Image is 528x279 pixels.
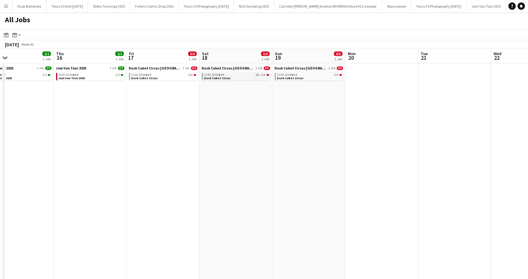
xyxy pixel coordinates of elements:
span: Sun [275,51,282,56]
span: 0/6 [261,51,270,56]
div: Jam Van Tour 20251 Job2/209:00-16:00BST2/2Jam Van Tour 2025 [56,66,124,82]
button: Tesco CS Photography [DATE] [179,0,234,12]
div: 1 Job [189,57,196,61]
button: Alpacalypse [382,0,411,12]
span: 0/6 [334,51,343,56]
span: 1A [256,73,259,76]
a: Dusk Cabot Circus [GEOGRAPHIC_DATA]1 Job0/6 [202,66,270,70]
span: 19 [274,54,282,61]
span: 0/6 [188,51,197,56]
div: [DATE] [5,41,19,48]
button: Stella Trainings 2025 [88,0,130,12]
span: BST [146,73,152,77]
span: Thu [56,51,64,56]
a: Jam Van Tour 20251 Job2/2 [56,66,124,70]
span: BST [292,73,298,77]
div: Dusk Cabot Circus [GEOGRAPHIC_DATA]1 Job0/611:00-18:00BST0/6Dusk Cabot Circus [129,66,197,82]
button: Tesco CS Photography [DATE] [411,0,466,12]
a: Dusk Cabot Circus [GEOGRAPHIC_DATA]1 Job0/6 [275,66,343,70]
a: 09:00-16:00BST2/2Jam Van Tour 2025 [59,73,123,80]
span: 2/2 [115,51,124,56]
span: 2/2 [116,73,120,76]
span: 0/6 [262,73,266,76]
a: 11:00-18:00BST0/6Dusk Cabot Circus [131,73,196,80]
span: 16 [55,54,64,61]
span: 0/6 [191,66,197,70]
span: BST [73,73,79,77]
span: Dusk Cabot Circus [277,76,304,80]
button: Dusk Battersea [13,0,46,12]
span: Mon [348,51,356,56]
span: 0/6 [339,74,342,76]
div: 1 Job [43,57,51,61]
span: 09:00-16:00 [59,73,79,76]
span: Jam Van Tour 2025 [56,66,87,70]
span: 0/6 [189,73,193,76]
span: 2/2 [48,74,50,76]
span: Dusk Cabot Circus Bristol [202,66,255,70]
span: 2/2 [43,73,47,76]
span: Dusk Cabot Circus [131,76,158,80]
span: Dusk Cabot Circus Bristol [129,66,182,70]
span: 2/2 [42,51,51,56]
button: NUS Sampling 2025 [234,0,274,12]
span: 2/2 [118,66,124,70]
span: Tue [421,51,428,56]
span: Fri [129,51,134,56]
span: 11:00-18:00 [277,73,298,76]
span: Jam Van Tour 2025 [59,76,85,80]
button: Tesco CS Visit [DATE] [46,0,88,12]
div: 1 Job [261,57,269,61]
span: Week 42 [20,42,35,47]
div: 1 Job [116,57,124,61]
span: 0/6 [337,66,343,70]
span: Dusk Cabot Circus Bristol [275,66,328,70]
span: Dusk Cabot Circus [204,76,231,80]
span: 20 [347,54,356,61]
span: 1 Job [37,66,44,70]
span: 18 [201,54,209,61]
button: Jam Van Tour 2025 [466,0,506,12]
span: Sat [202,51,209,56]
div: • [204,73,269,76]
span: 0/6 [264,66,270,70]
span: 2/2 [121,74,123,76]
span: 11:00-18:00 [131,73,152,76]
span: 0/6 [194,74,196,76]
span: 1 Job [329,66,336,70]
span: 2/2 [45,66,52,70]
span: BST [219,73,225,77]
button: Camden [PERSON_NAME] Arsenal WOMENS fixture VS Liverpool. [274,0,382,12]
a: Dusk Cabot Circus [GEOGRAPHIC_DATA]1 Job0/6 [129,66,197,70]
span: 17 [128,54,134,61]
div: Dusk Cabot Circus [GEOGRAPHIC_DATA]1 Job0/611:00-18:00BST1A•0/6Dusk Cabot Circus [202,66,270,82]
span: 21 [420,54,428,61]
span: 22 [493,54,501,61]
button: Fullers Cosmic Drop 2025 [130,0,179,12]
span: Wed [494,51,501,56]
span: 11:00-18:00 [204,73,225,76]
span: 1 Job [183,66,190,70]
span: 0/6 [335,73,339,76]
span: 1 Job [110,66,117,70]
a: 11:00-18:00BST1A•0/6Dusk Cabot Circus [204,73,269,80]
a: 11:00-18:00BST0/6Dusk Cabot Circus [277,73,342,80]
div: Dusk Cabot Circus [GEOGRAPHIC_DATA]1 Job0/611:00-18:00BST0/6Dusk Cabot Circus [275,66,343,82]
span: 0/6 [267,74,269,76]
div: 1 Job [334,57,342,61]
span: 1 Job [256,66,263,70]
